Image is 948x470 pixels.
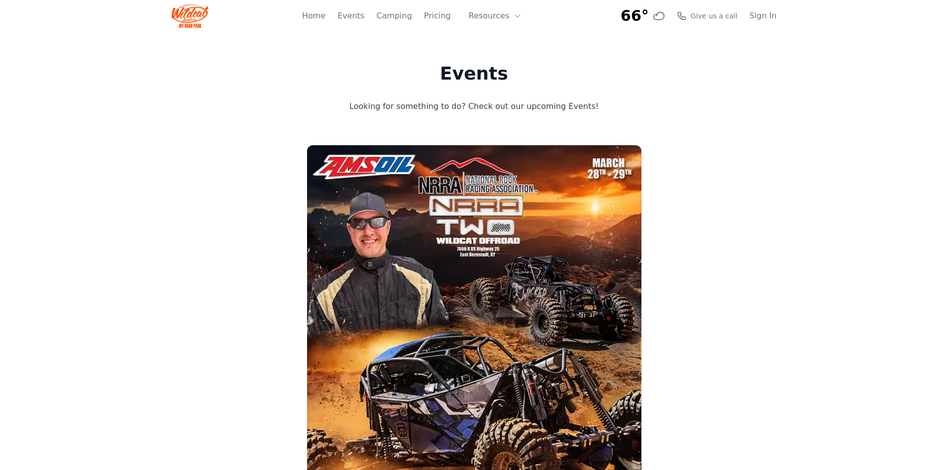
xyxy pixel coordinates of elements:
p: Looking for something to do? Check out our upcoming Events! [310,99,639,113]
a: Home [302,10,325,22]
img: Wildcat Logo [172,4,209,28]
a: Pricing [424,10,451,22]
button: Resources [463,6,527,26]
span: Give us a call [691,11,737,21]
h1: Events [310,64,639,84]
a: Camping [376,10,412,22]
a: Sign In [749,10,777,22]
a: Events [337,10,364,22]
span: 66° [621,7,649,25]
a: Give us a call [677,11,737,21]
